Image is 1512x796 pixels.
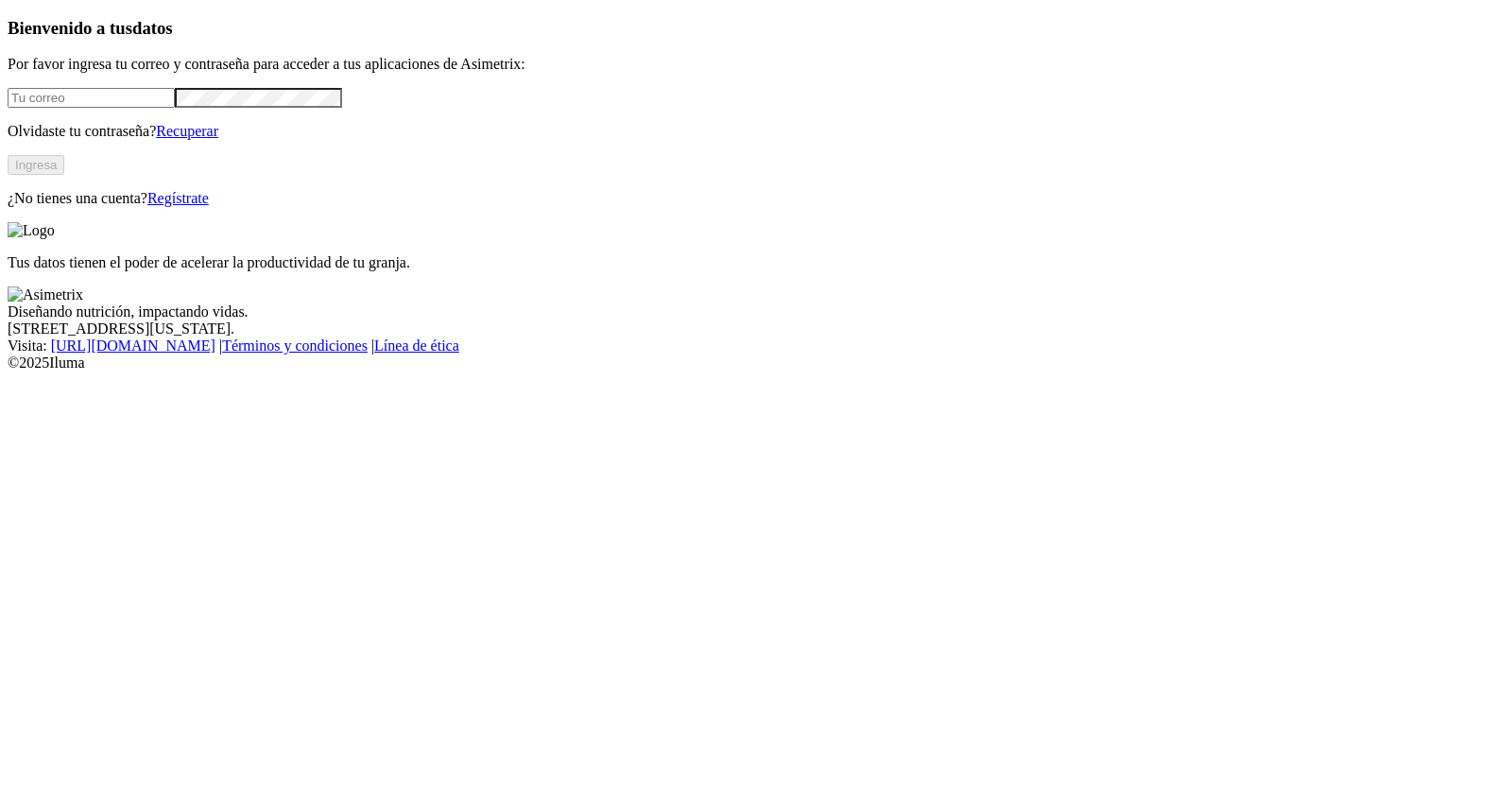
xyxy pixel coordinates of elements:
a: Línea de ética [374,337,459,354]
img: Logo [8,222,55,239]
button: Ingresa [8,155,64,175]
span: datos [132,18,173,38]
h3: Bienvenido a tus [8,18,1504,39]
a: Recuperar [156,123,218,139]
p: ¿No tienes una cuenta? [8,190,1504,207]
p: Tus datos tienen el poder de acelerar la productividad de tu granja. [8,254,1504,271]
div: © 2025 Iluma [8,355,1504,372]
p: Por favor ingresa tu correo y contraseña para acceder a tus aplicaciones de Asimetrix: [8,56,1504,73]
a: Regístrate [147,190,209,206]
div: [STREET_ADDRESS][US_STATE]. [8,320,1504,337]
input: Tu correo [8,88,175,108]
a: Términos y condiciones [222,337,368,354]
img: Asimetrix [8,286,83,303]
p: Olvidaste tu contraseña? [8,123,1504,140]
div: Diseñando nutrición, impactando vidas. [8,303,1504,320]
div: Visita : | | [8,337,1504,355]
a: [URL][DOMAIN_NAME] [51,337,215,354]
